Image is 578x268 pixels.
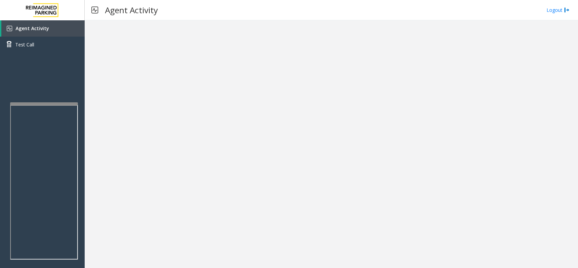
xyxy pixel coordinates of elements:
[16,25,49,32] span: Agent Activity
[1,20,85,37] a: Agent Activity
[15,41,34,48] span: Test Call
[102,2,161,18] h3: Agent Activity
[7,26,12,31] img: 'icon'
[547,6,570,14] a: Logout
[91,2,98,18] img: pageIcon
[564,6,570,14] img: logout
